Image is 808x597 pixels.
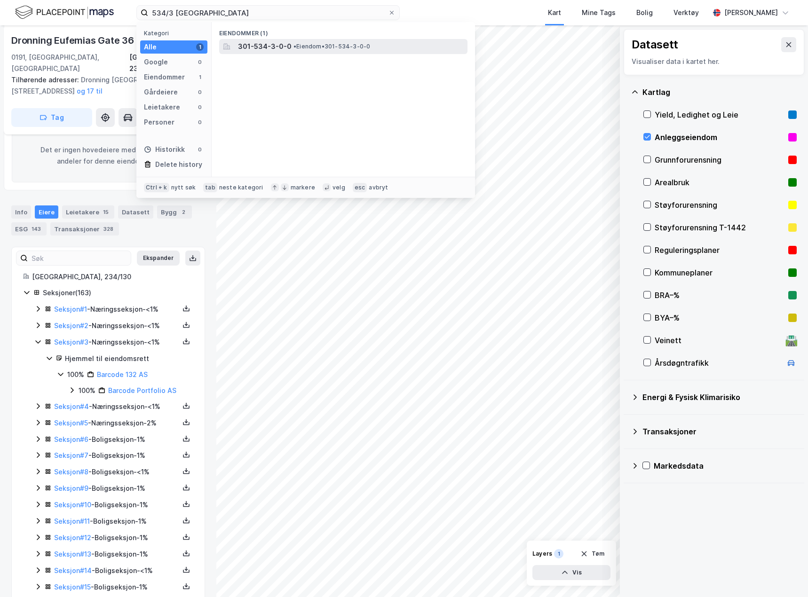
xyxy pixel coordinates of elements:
[642,392,797,403] div: Energi & Fysisk Klimarisiko
[293,43,296,50] span: •
[54,417,179,429] div: - Næringsseksjon - 2%
[785,334,798,346] div: 🛣️
[655,290,784,301] div: BRA–%
[11,108,92,127] button: Tag
[54,501,91,509] a: Seksjon#10
[43,287,193,298] div: Seksjoner ( 163 )
[157,205,192,219] div: Bygg
[35,205,58,219] div: Eiere
[54,517,90,525] a: Seksjon#11
[54,466,179,478] div: - Boligseksjon - <1%
[54,450,179,461] div: - Boligseksjon - 1%
[655,335,782,346] div: Veinett
[11,33,136,48] div: Dronning Eufemias Gate 36
[532,550,552,558] div: Layers
[54,338,88,346] a: Seksjon#3
[155,159,202,170] div: Delete history
[54,401,179,412] div: - Næringsseksjon - <1%
[54,516,179,527] div: - Boligseksjon - 1%
[196,43,204,51] div: 1
[144,183,169,192] div: Ctrl + k
[54,434,179,445] div: - Boligseksjon - 1%
[673,7,699,18] div: Verktøy
[54,419,88,427] a: Seksjon#5
[642,86,797,98] div: Kartlag
[203,183,217,192] div: tab
[54,566,92,574] a: Seksjon#14
[333,184,345,191] div: velg
[79,385,95,396] div: 100%
[293,43,370,50] span: Eiendom • 301-534-3-0-0
[196,118,204,126] div: 0
[761,552,808,597] iframe: Chat Widget
[655,199,784,211] div: Støyforurensning
[15,4,114,21] img: logo.f888ab2527a4732fd821a326f86c7f29.svg
[144,86,178,98] div: Gårdeiere
[54,583,91,591] a: Seksjon#15
[582,7,616,18] div: Mine Tags
[632,37,678,52] div: Datasett
[11,74,198,97] div: Dronning [GEOGRAPHIC_DATA][STREET_ADDRESS]
[179,207,188,217] div: 2
[238,41,292,52] span: 301-534-3-0-0
[54,499,179,511] div: - Boligseksjon - 1%
[548,7,561,18] div: Kart
[369,184,388,191] div: avbryt
[724,7,778,18] div: [PERSON_NAME]
[655,312,784,323] div: BYA–%
[144,117,174,128] div: Personer
[655,222,784,233] div: Støyforurensning T-1442
[54,468,88,476] a: Seksjon#8
[28,251,131,265] input: Søk
[67,369,84,380] div: 100%
[574,546,610,561] button: Tøm
[54,565,179,576] div: - Boligseksjon - <1%
[291,184,315,191] div: markere
[54,581,179,593] div: - Boligseksjon - 1%
[54,451,88,459] a: Seksjon#7
[642,426,797,437] div: Transaksjoner
[212,22,475,39] div: Eiendommer (1)
[129,52,205,74] div: [GEOGRAPHIC_DATA], 234/130
[196,73,204,81] div: 1
[54,304,179,315] div: - Næringsseksjon - <1%
[655,244,784,256] div: Reguleringsplaner
[144,56,168,68] div: Google
[54,435,88,443] a: Seksjon#6
[148,6,388,20] input: Søk på adresse, matrikkel, gårdeiere, leietakere eller personer
[54,337,179,348] div: - Næringsseksjon - <1%
[32,271,193,283] div: [GEOGRAPHIC_DATA], 234/130
[219,184,263,191] div: neste kategori
[655,132,784,143] div: Anleggseiendom
[101,207,111,217] div: 15
[108,386,176,394] a: Barcode Portfolio AS
[54,484,88,492] a: Seksjon#9
[636,7,653,18] div: Bolig
[654,460,797,471] div: Markedsdata
[54,549,179,560] div: - Boligseksjon - 1%
[655,154,784,165] div: Grunnforurensning
[11,76,81,84] span: Tilhørende adresser:
[196,146,204,153] div: 0
[62,205,114,219] div: Leietakere
[54,483,179,494] div: - Boligseksjon - 1%
[144,102,180,113] div: Leietakere
[532,565,610,580] button: Vis
[171,184,196,191] div: nytt søk
[196,88,204,96] div: 0
[102,224,115,234] div: 328
[144,30,207,37] div: Kategori
[761,552,808,597] div: Kontrollprogram for chat
[11,205,31,219] div: Info
[11,52,129,74] div: 0191, [GEOGRAPHIC_DATA], [GEOGRAPHIC_DATA]
[54,305,87,313] a: Seksjon#1
[655,177,784,188] div: Arealbruk
[54,532,179,543] div: - Boligseksjon - 1%
[54,322,88,330] a: Seksjon#2
[11,222,47,236] div: ESG
[655,109,784,120] div: Yield, Ledighet og Leie
[54,550,91,558] a: Seksjon#13
[65,353,193,364] div: Hjemmel til eiendomsrett
[144,71,185,83] div: Eiendommer
[554,549,563,558] div: 1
